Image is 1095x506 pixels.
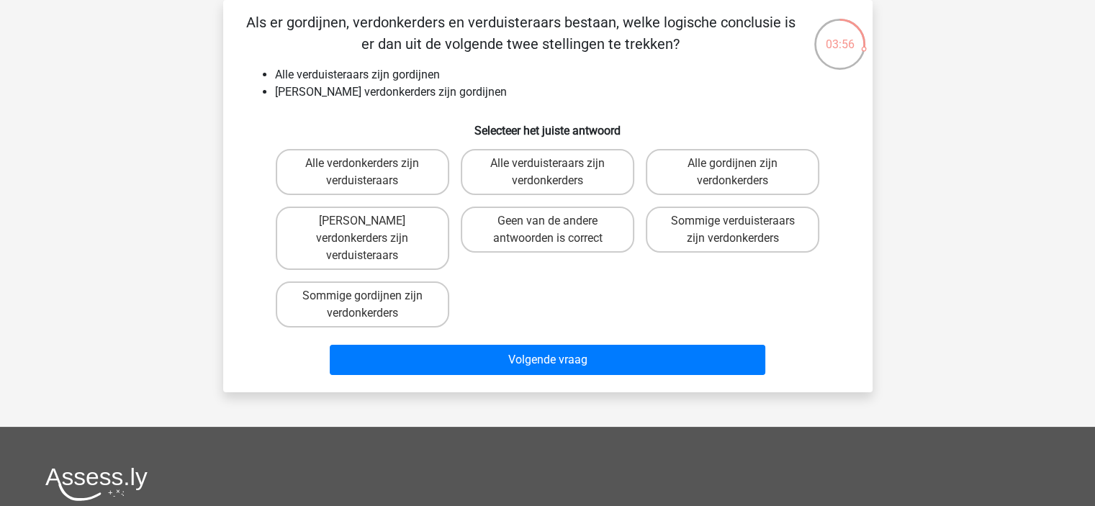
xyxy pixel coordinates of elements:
label: Geen van de andere antwoorden is correct [461,207,634,253]
label: Alle verdonkerders zijn verduisteraars [276,149,449,195]
label: Sommige gordijnen zijn verdonkerders [276,281,449,327]
label: Sommige verduisteraars zijn verdonkerders [646,207,819,253]
li: [PERSON_NAME] verdonkerders zijn gordijnen [275,83,850,101]
button: Volgende vraag [330,345,765,375]
label: Alle gordijnen zijn verdonkerders [646,149,819,195]
label: [PERSON_NAME] verdonkerders zijn verduisteraars [276,207,449,270]
label: Alle verduisteraars zijn verdonkerders [461,149,634,195]
h6: Selecteer het juiste antwoord [246,112,850,137]
p: Als er gordijnen, verdonkerders en verduisteraars bestaan, welke logische conclusie is er dan uit... [246,12,796,55]
img: Assessly logo [45,467,148,501]
div: 03:56 [813,17,867,53]
li: Alle verduisteraars zijn gordijnen [275,66,850,83]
